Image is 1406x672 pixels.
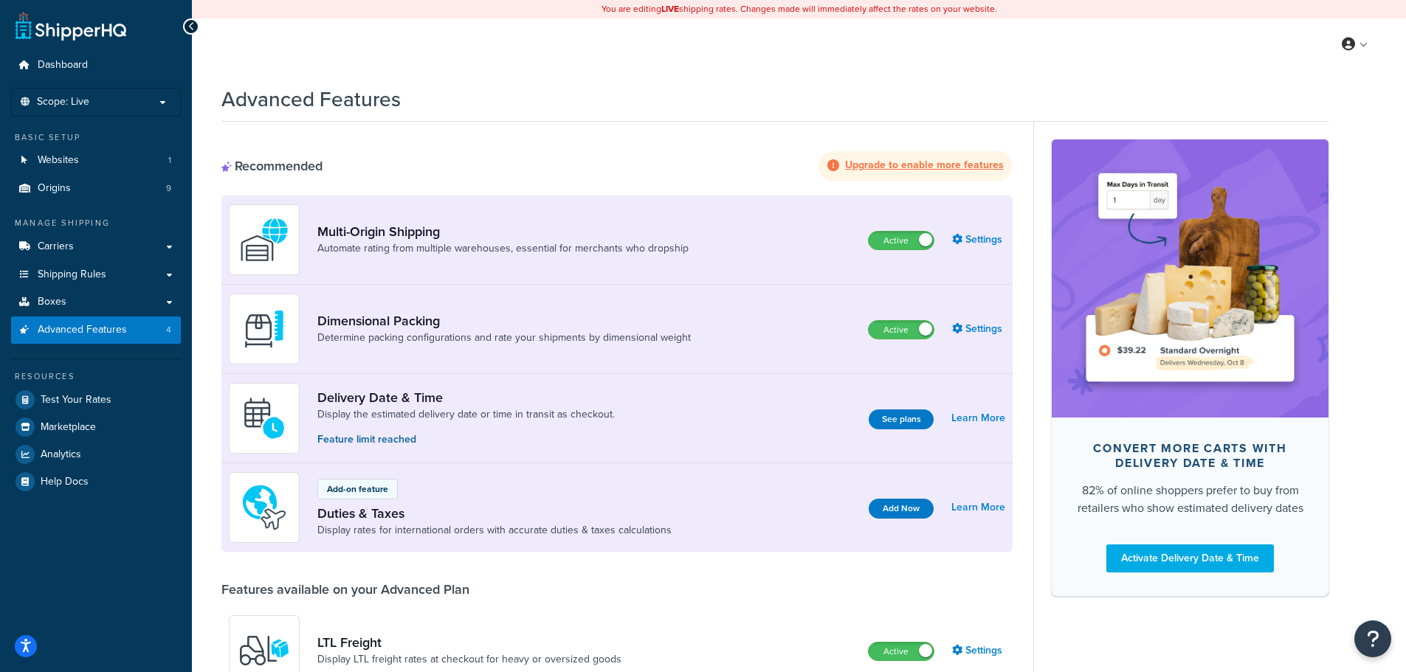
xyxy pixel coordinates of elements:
div: Basic Setup [11,131,181,144]
img: gfkeb5ejjkALwAAAABJRU5ErkJggg== [238,392,290,444]
span: Advanced Features [38,324,127,336]
a: Help Docs [11,468,181,495]
a: Learn More [951,497,1005,518]
a: Determine packing configurations and rate your shipments by dimensional weight [317,330,691,345]
li: Origins [11,175,181,202]
li: Advanced Features [11,316,181,344]
a: Advanced Features4 [11,316,181,344]
label: Active [869,321,934,339]
span: Origins [38,182,71,195]
a: Origins9 [11,175,181,202]
a: Delivery Date & Time [317,389,615,406]
a: Activate Delivery Date & Time [1106,544,1274,572]
a: Dimensional Packing [317,313,691,329]
span: Boxes [38,296,66,308]
a: Display the estimated delivery date or time in transit as checkout. [317,407,615,422]
span: 9 [166,182,171,195]
p: Feature limit reached [317,432,615,448]
a: Carriers [11,233,181,260]
img: icon-duo-feat-landed-cost-7136b061.png [238,482,290,533]
div: Convert more carts with delivery date & time [1075,441,1305,471]
span: Help Docs [41,476,89,488]
a: Analytics [11,441,181,468]
a: Boxes [11,288,181,316]
span: Carriers [38,240,74,253]
span: Shipping Rules [38,269,106,281]
b: LIVE [661,2,679,15]
a: Shipping Rules [11,261,181,288]
span: Test Your Rates [41,394,111,406]
a: Display LTL freight rates at checkout for heavy or oversized goods [317,652,621,667]
div: Recommended [221,158,323,174]
a: Settings [952,229,1005,250]
label: Active [869,232,934,249]
strong: Upgrade to enable more features [845,157,1004,173]
li: Websites [11,147,181,174]
a: Learn More [951,408,1005,429]
a: Settings [952,640,1005,661]
h1: Advanced Features [221,85,401,114]
a: Settings [952,319,1005,339]
button: Open Resource Center [1354,620,1391,657]
span: 4 [166,324,171,336]
a: Duties & Taxes [317,505,672,522]
a: Automate rating from multiple warehouses, essential for merchants who dropship [317,241,689,256]
a: Test Your Rates [11,387,181,413]
img: feature-image-ddt-36eae7f7280da8017bfb280eaccd9c446f90b1fe08728e4019434db127062ab4.png [1074,162,1306,395]
span: 1 [168,154,171,167]
a: Marketplace [11,414,181,440]
a: Multi-Origin Shipping [317,224,689,240]
div: Features available on your Advanced Plan [221,581,469,597]
label: Active [869,642,934,660]
span: Scope: Live [37,96,89,108]
div: 82% of online shoppers prefer to buy from retailers who show estimated delivery dates [1075,482,1305,517]
span: Websites [38,154,79,167]
div: Resources [11,370,181,383]
div: Manage Shipping [11,217,181,229]
p: Add-on feature [327,482,388,496]
a: LTL Freight [317,634,621,651]
span: Marketplace [41,421,96,434]
a: Display rates for international orders with accurate duties & taxes calculations [317,523,672,538]
img: WatD5o0RtDAAAAAElFTkSuQmCC [238,214,290,266]
span: Dashboard [38,59,88,72]
a: Websites1 [11,147,181,174]
img: DTVBYsAAAAAASUVORK5CYII= [238,303,290,355]
span: Analytics [41,448,81,461]
a: Dashboard [11,52,181,79]
button: Add Now [869,499,934,519]
button: See plans [869,409,934,429]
